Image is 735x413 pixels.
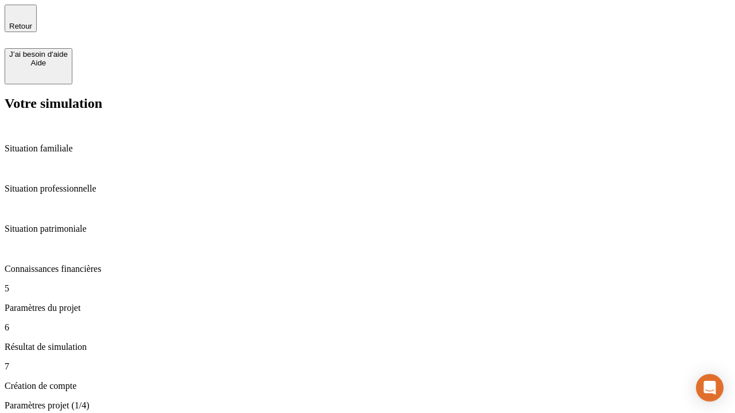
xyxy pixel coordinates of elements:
button: J’ai besoin d'aideAide [5,48,72,84]
p: 5 [5,283,730,294]
div: J’ai besoin d'aide [9,50,68,59]
button: Retour [5,5,37,32]
div: Aide [9,59,68,67]
p: Connaissances financières [5,264,730,274]
p: Situation professionnelle [5,184,730,194]
p: 6 [5,322,730,333]
p: Création de compte [5,381,730,391]
p: Situation patrimoniale [5,224,730,234]
p: 7 [5,361,730,372]
p: Résultat de simulation [5,342,730,352]
p: Paramètres du projet [5,303,730,313]
div: Open Intercom Messenger [696,374,724,402]
p: Situation familiale [5,143,730,154]
h2: Votre simulation [5,96,730,111]
p: Paramètres projet (1/4) [5,400,730,411]
span: Retour [9,22,32,30]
